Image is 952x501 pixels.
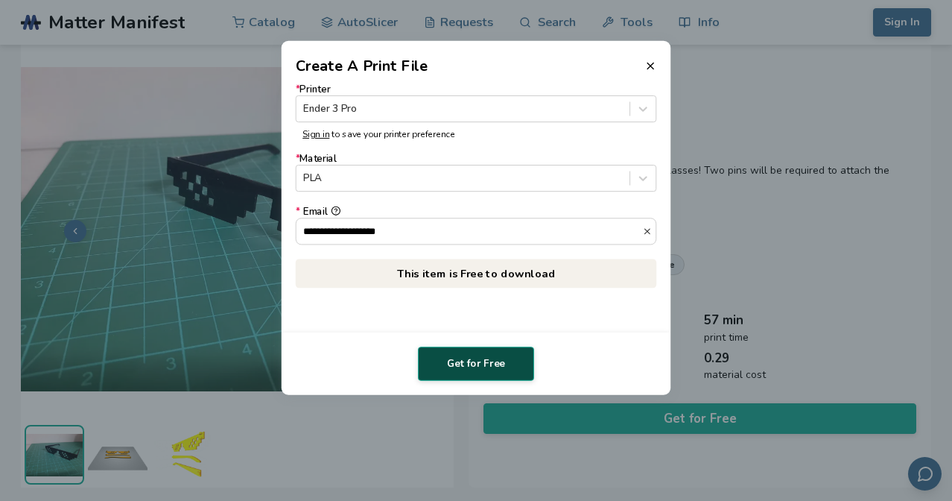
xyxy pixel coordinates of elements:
h2: Create A Print File [296,55,428,77]
button: *Email [331,207,340,216]
a: Sign in [302,128,329,140]
label: Printer [296,84,657,122]
p: This item is Free to download [296,259,657,288]
div: Email [296,207,657,218]
input: *Email [296,218,643,244]
input: *MaterialPLA [303,173,306,184]
label: Material [296,154,657,192]
button: Get for Free [418,347,534,381]
p: to save your printer preference [302,129,650,139]
button: *Email [642,226,656,236]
